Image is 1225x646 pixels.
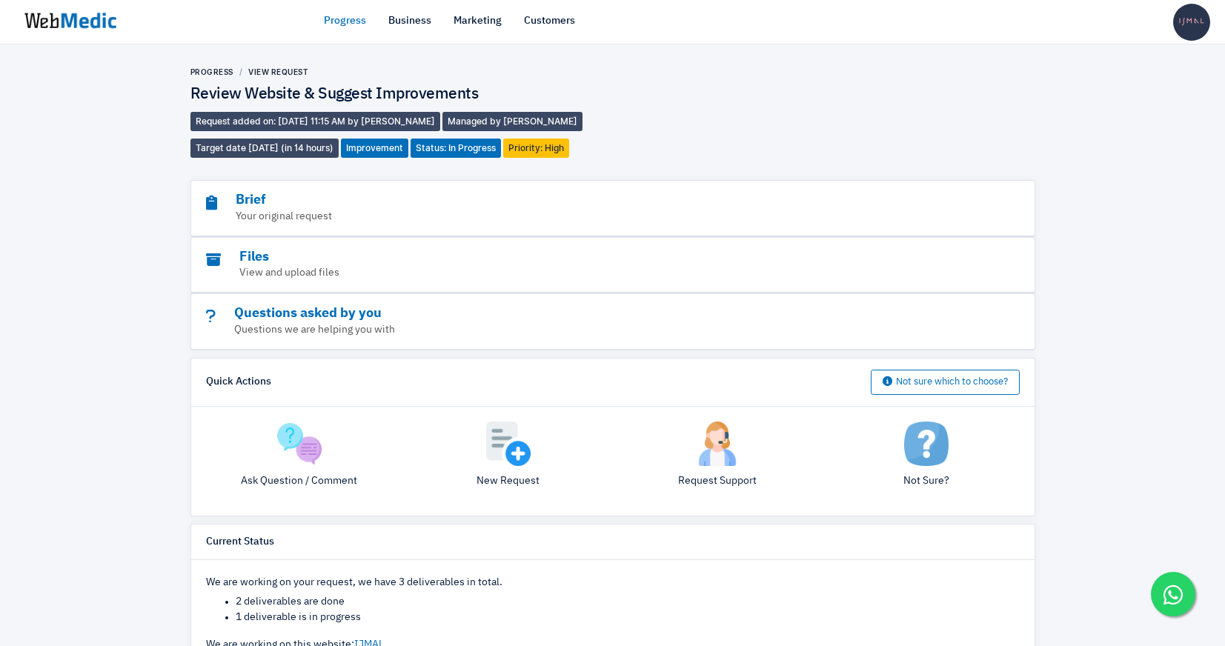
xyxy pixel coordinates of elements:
[206,473,393,489] p: Ask Question / Comment
[206,322,938,338] p: Questions we are helping you with
[190,67,233,76] a: Progress
[206,249,938,266] h3: Files
[904,422,949,466] img: not-sure.png
[206,305,938,322] h3: Questions asked by you
[236,594,1020,610] li: 2 deliverables are done
[524,13,575,29] a: Customers
[206,265,938,281] p: View and upload files
[442,112,582,131] span: Managed by [PERSON_NAME]
[248,67,308,76] a: View Request
[833,473,1020,489] p: Not Sure?
[341,139,408,158] span: Improvement
[486,422,531,466] img: add.png
[324,13,366,29] a: Progress
[277,422,322,466] img: question.png
[454,13,502,29] a: Marketing
[206,209,938,224] p: Your original request
[190,112,440,131] span: Request added on: [DATE] 11:15 AM by [PERSON_NAME]
[624,473,811,489] p: Request Support
[206,536,274,549] h6: Current Status
[871,370,1020,395] button: Not sure which to choose?
[503,139,569,158] span: Priority: High
[206,575,1020,590] p: We are working on your request, we have 3 deliverables in total.
[190,67,613,78] nav: breadcrumb
[206,192,938,209] h3: Brief
[190,85,613,104] h4: Review Website & Suggest Improvements
[190,139,339,158] span: Target date [DATE] (in 14 hours)
[236,610,1020,625] li: 1 deliverable is in progress
[388,13,431,29] a: Business
[206,376,271,389] h6: Quick Actions
[415,473,602,489] p: New Request
[695,422,740,466] img: support.png
[411,139,501,158] span: Status: In Progress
